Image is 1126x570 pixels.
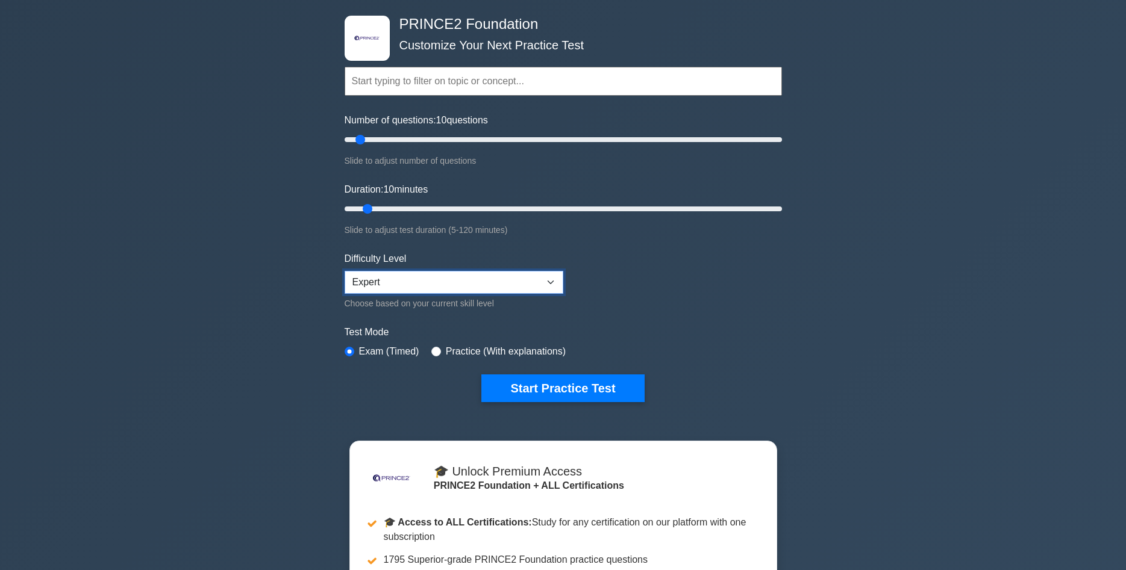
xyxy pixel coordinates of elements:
label: Test Mode [345,325,782,339]
input: Start typing to filter on topic or concept... [345,67,782,96]
div: Slide to adjust number of questions [345,153,782,168]
button: Start Practice Test [481,374,644,402]
div: Choose based on your current skill level [345,296,563,311]
span: 10 [383,184,394,194]
label: Exam (Timed) [359,344,419,359]
label: Practice (With explanations) [446,344,566,359]
h4: PRINCE2 Foundation [395,16,723,33]
label: Number of questions: questions [345,113,488,128]
label: Duration: minutes [345,182,428,197]
span: 10 [436,115,447,125]
div: Slide to adjust test duration (5-120 minutes) [345,223,782,237]
label: Difficulty Level [345,252,407,266]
